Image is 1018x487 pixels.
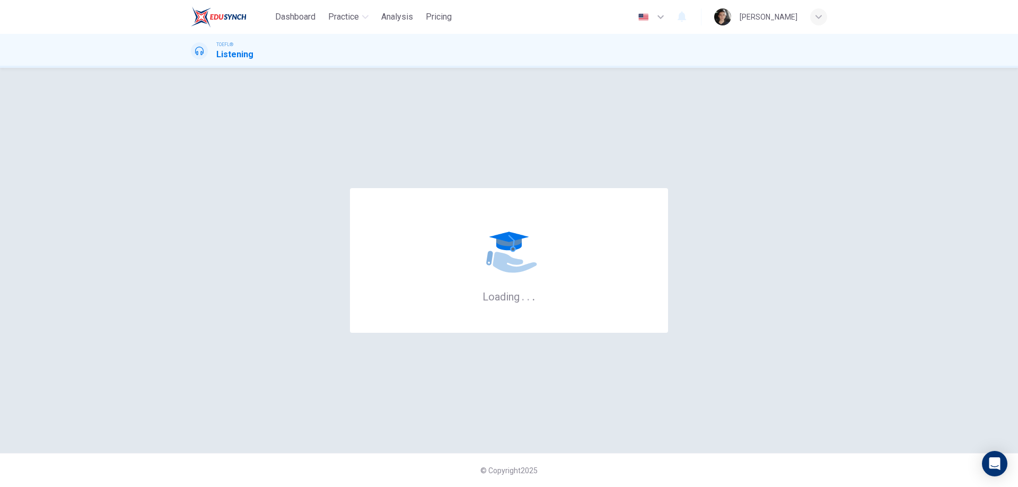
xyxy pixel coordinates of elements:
[426,11,452,23] span: Pricing
[480,466,538,475] span: © Copyright 2025
[216,41,233,48] span: TOEFL®
[714,8,731,25] img: Profile picture
[275,11,315,23] span: Dashboard
[532,287,536,304] h6: .
[521,287,525,304] h6: .
[216,48,253,61] h1: Listening
[191,6,247,28] img: EduSynch logo
[191,6,271,28] a: EduSynch logo
[328,11,359,23] span: Practice
[377,7,417,26] button: Analysis
[271,7,320,26] button: Dashboard
[637,13,650,21] img: en
[324,7,373,26] button: Practice
[982,451,1007,476] div: Open Intercom Messenger
[740,11,797,23] div: [PERSON_NAME]
[381,11,413,23] span: Analysis
[422,7,456,26] button: Pricing
[482,289,536,303] h6: Loading
[526,287,530,304] h6: .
